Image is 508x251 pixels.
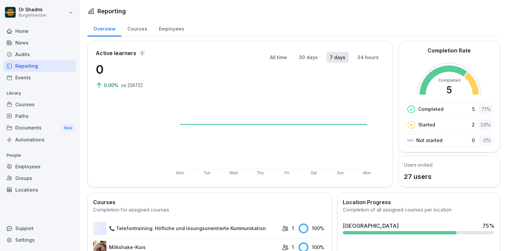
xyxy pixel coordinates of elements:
[63,124,74,132] div: New
[416,137,443,144] p: Not started
[478,120,493,129] div: 29 %
[121,82,143,89] p: vs [DATE]
[257,171,264,175] text: Thu
[3,234,76,246] a: Settings
[104,82,120,89] p: 0.00%
[354,52,382,63] button: 24 hours
[404,161,433,168] h5: Users invited
[340,219,497,237] a: [GEOGRAPHIC_DATA]75%
[176,171,184,175] text: Mon
[3,72,76,83] a: Events
[3,122,76,134] div: Documents
[267,52,290,63] button: All time
[285,171,289,175] text: Fri
[299,223,326,233] div: 100 %
[3,150,76,161] p: People
[3,184,76,196] a: Locations
[3,88,76,99] p: Library
[428,46,471,54] h2: Completion Rate
[326,52,349,63] button: 7 days
[311,171,317,175] text: Sat
[472,121,475,128] p: 2
[3,37,76,48] a: News
[96,49,136,57] p: Active learners
[472,106,475,113] p: 5
[3,172,76,184] a: Groups
[3,122,76,134] a: DocumentsNew
[87,20,121,37] a: Overview
[478,104,493,114] div: 71 %
[3,110,76,122] a: Paths
[93,222,279,235] a: 📞 Telefontraining: Höfliche und lösungsorientierte Kommunikation
[292,244,294,251] p: 1
[363,171,371,175] text: Mon
[482,222,494,230] div: 75 %
[96,60,162,78] p: 0
[3,60,76,72] a: Reporting
[121,20,153,37] a: Courses
[292,225,294,232] p: 1
[343,206,494,214] div: Completion of all assigned courses per location
[296,52,321,63] button: 30 days
[418,106,444,113] p: Completed
[93,198,326,206] h2: Courses
[343,198,494,206] h2: Location Progress
[3,99,76,110] a: Courses
[3,161,76,172] a: Employees
[337,171,344,175] text: Sun
[19,13,47,18] p: Burgermeister
[478,135,493,145] div: 0 %
[19,7,47,13] p: Or Shadmi
[3,25,76,37] a: Home
[343,222,399,230] div: [GEOGRAPHIC_DATA]
[93,206,326,214] div: Completion for assigned courses
[472,137,475,144] p: 0
[3,222,76,234] div: Support
[404,172,433,182] p: 27 users
[418,121,435,128] p: Started
[3,134,76,145] a: Automations
[3,48,76,60] a: Audits
[153,20,190,37] a: Employees
[230,171,238,175] text: Wed
[203,171,210,175] text: Tue
[97,7,126,16] h1: Reporting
